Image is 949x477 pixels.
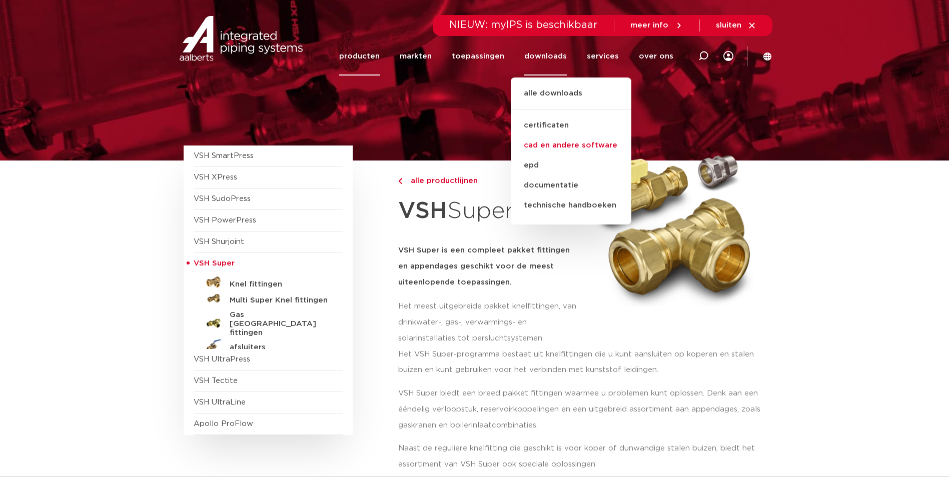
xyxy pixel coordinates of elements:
[398,192,579,230] h1: Super
[630,21,683,30] a: meer info
[194,398,246,406] a: VSH UltraLine
[716,21,741,29] span: sluiten
[339,37,380,75] a: producten
[587,37,619,75] a: services
[398,199,447,222] strong: VSH
[339,37,673,75] nav: Menu
[398,178,402,184] img: chevron-right.svg
[639,37,673,75] a: over ons
[452,37,504,75] a: toepassingen
[194,274,343,290] a: Knel fittingen
[194,173,237,181] a: VSH XPress
[230,343,329,352] h5: afsluiters
[449,20,598,30] span: NIEUW: myIPS is beschikbaar
[524,37,567,75] a: downloads
[511,115,631,135] a: certificaten
[511,195,631,215] a: technische handboeken
[194,259,235,267] span: VSH Super
[230,310,329,337] h5: Gas [GEOGRAPHIC_DATA] fittingen
[194,216,256,224] a: VSH PowerPress
[511,155,631,175] a: epd
[194,377,238,384] a: VSH Tectite
[230,280,329,289] h5: Knel fittingen
[194,306,343,337] a: Gas [GEOGRAPHIC_DATA] fittingen
[716,21,756,30] a: sluiten
[194,355,250,363] a: VSH UltraPress
[511,135,631,155] a: cad en andere software
[398,346,766,378] p: Het VSH Super-programma bestaat uit knelfittingen die u kunt aansluiten op koperen en stalen buiz...
[194,238,244,245] a: VSH Shurjoint
[194,195,251,202] a: VSH SudoPress
[398,385,766,433] p: VSH Super biedt een breed pakket fittingen waarmee u problemen kunt oplossen. Denk aan een ééndel...
[194,152,254,159] a: VSH SmartPress
[398,440,766,472] p: Naast de reguliere knelfitting die geschikt is voor koper of dunwandige stalen buizen, biedt het ...
[398,298,579,346] p: Het meest uitgebreide pakket knelfittingen, van drinkwater-, gas-, verwarmings- en solarinstallat...
[630,21,668,29] span: meer info
[405,177,478,184] span: alle productlijnen
[194,337,343,353] a: afsluiters
[194,290,343,306] a: Multi Super Knel fittingen
[230,296,329,305] h5: Multi Super Knel fittingen
[511,175,631,195] a: documentatie
[400,37,432,75] a: markten
[194,420,253,427] a: Apollo ProFlow
[398,242,579,290] h5: VSH Super is een compleet pakket fittingen en appendages geschikt voor de meest uiteenlopende toe...
[511,87,631,109] a: alle downloads
[398,175,579,187] a: alle productlijnen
